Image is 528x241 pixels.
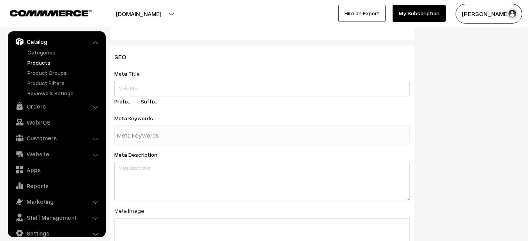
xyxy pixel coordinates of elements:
[10,8,78,17] a: COMMMERCE
[10,226,103,240] a: Settings
[88,4,189,24] button: [DOMAIN_NAME]
[10,163,103,177] a: Apps
[10,10,92,16] img: COMMMERCE
[114,53,135,61] span: SEO
[10,131,103,145] a: Customers
[114,114,162,122] label: Meta Keywords
[506,8,518,20] img: user
[25,69,103,77] a: Product Groups
[10,34,103,49] a: Catalog
[25,89,103,97] a: Reviews & Ratings
[141,97,166,105] label: Suffix:
[25,48,103,56] a: Categories
[114,150,167,159] label: Meta Description
[117,127,198,143] input: Meta Keywords
[114,97,139,105] label: Prefix:
[456,4,522,24] button: [PERSON_NAME]
[114,207,144,215] label: Meta Image
[10,194,103,208] a: Marketing
[10,179,103,193] a: Reports
[10,99,103,113] a: Orders
[10,115,103,129] a: WebPOS
[114,69,149,78] label: Meta Title
[25,58,103,67] a: Products
[10,147,103,161] a: Website
[114,81,410,96] input: Meta Title
[393,5,446,22] a: My Subscription
[10,210,103,225] a: Staff Management
[25,79,103,87] a: Product Filters
[338,5,386,22] a: Hire an Expert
